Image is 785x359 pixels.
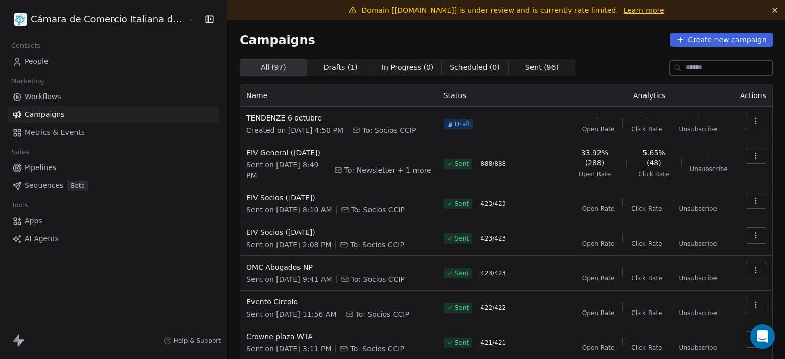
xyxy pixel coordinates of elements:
span: Draft [455,120,470,128]
a: Campaigns [8,106,219,123]
span: Click Rate [638,170,669,178]
span: Contacts [7,38,45,54]
span: Sent on [DATE] 8:49 PM [246,160,326,180]
a: Help & Support [164,337,221,345]
span: Click Rate [631,205,662,213]
span: Cámara de Comercio Italiana del [GEOGRAPHIC_DATA] [31,13,186,26]
span: In Progress ( 0 ) [382,62,434,73]
span: Metrics & Events [25,127,85,138]
span: Campaigns [25,109,64,120]
a: People [8,53,219,70]
span: Tools [7,198,32,213]
span: To: Socios CCIP [350,344,404,354]
span: EIV Socios ([DATE]) [246,227,431,237]
span: Help & Support [174,337,221,345]
span: Open Rate [582,309,615,317]
span: Marketing [7,74,49,89]
span: - [645,113,648,123]
span: TENDENZE 6 octubre [246,113,431,123]
span: Sent [455,160,469,168]
a: SequencesBeta [8,177,219,194]
span: Pipelines [25,162,56,173]
span: Campaigns [240,33,315,47]
span: OMC Abogados NP [246,262,431,272]
span: To: Newsletter + 1 more [344,165,431,175]
span: EIV General ([DATE]) [246,148,431,158]
span: To: Socios CCIP [351,274,405,284]
span: Unsubscribe [679,125,717,133]
span: Click Rate [631,125,662,133]
span: Sent [455,339,469,347]
span: To: Socios CCIP [362,125,416,135]
span: Scheduled ( 0 ) [450,62,500,73]
img: WhatsApp%20Image%202021-08-27%20at%2009.37.39.png [14,13,27,26]
span: Sent [455,269,469,277]
span: Sales [7,145,34,160]
a: Metrics & Events [8,124,219,141]
button: Create new campaign [670,33,773,47]
span: Unsubscribe [679,205,717,213]
th: Status [437,84,565,107]
span: - [707,153,710,163]
span: Apps [25,216,42,226]
a: Workflows [8,88,219,105]
span: Open Rate [582,125,615,133]
span: Sent [455,200,469,208]
span: Domain [[DOMAIN_NAME]] is under review and is currently rate limited. [362,6,618,14]
span: Open Rate [582,240,615,248]
span: Drafts ( 1 ) [324,62,358,73]
span: EIV Socios ([DATE]) [246,193,431,203]
span: 421 / 421 [480,339,506,347]
span: Sent on [DATE] 9:41 AM [246,274,332,284]
button: Cámara de Comercio Italiana del [GEOGRAPHIC_DATA] [12,11,180,28]
span: To: Socios CCIP [351,205,405,215]
span: People [25,56,49,67]
span: Beta [67,181,88,191]
span: Sequences [25,180,63,191]
span: Unsubscribe [679,240,717,248]
div: Open Intercom Messenger [750,324,775,349]
a: Learn more [624,5,664,15]
span: Click Rate [631,344,662,352]
span: Unsubscribe [679,344,717,352]
span: Sent on [DATE] 3:11 PM [246,344,331,354]
span: Sent [455,234,469,243]
span: Created on [DATE] 4:50 PM [246,125,343,135]
span: Unsubscribe [679,274,717,282]
th: Analytics [565,84,734,107]
span: - [597,113,599,123]
span: 423 / 423 [480,269,506,277]
th: Name [240,84,437,107]
span: Unsubscribe [679,309,717,317]
th: Actions [734,84,772,107]
span: Crowne plaza WTA [246,331,431,342]
span: - [697,113,699,123]
a: Apps [8,212,219,229]
span: To: Socios CCIP [356,309,409,319]
span: AI Agents [25,233,59,244]
span: Sent ( 96 ) [525,62,559,73]
span: 422 / 422 [480,304,506,312]
span: Click Rate [631,274,662,282]
span: Open Rate [582,205,615,213]
span: 5.65% (48) [635,148,673,168]
span: Click Rate [631,240,662,248]
span: 33.92% (288) [571,148,618,168]
span: 888 / 888 [480,160,506,168]
a: AI Agents [8,230,219,247]
span: Unsubscribe [690,165,728,173]
span: Open Rate [582,274,615,282]
a: Pipelines [8,159,219,176]
span: Sent [455,304,469,312]
span: Evento Circolo [246,297,431,307]
span: Sent on [DATE] 8:10 AM [246,205,332,215]
span: Sent on [DATE] 11:56 AM [246,309,336,319]
span: Open Rate [582,344,615,352]
span: 423 / 423 [480,234,506,243]
span: Workflows [25,91,61,102]
span: Click Rate [631,309,662,317]
span: Sent on [DATE] 2:08 PM [246,240,331,250]
span: Open Rate [579,170,611,178]
span: To: Socios CCIP [350,240,404,250]
span: 423 / 423 [480,200,506,208]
